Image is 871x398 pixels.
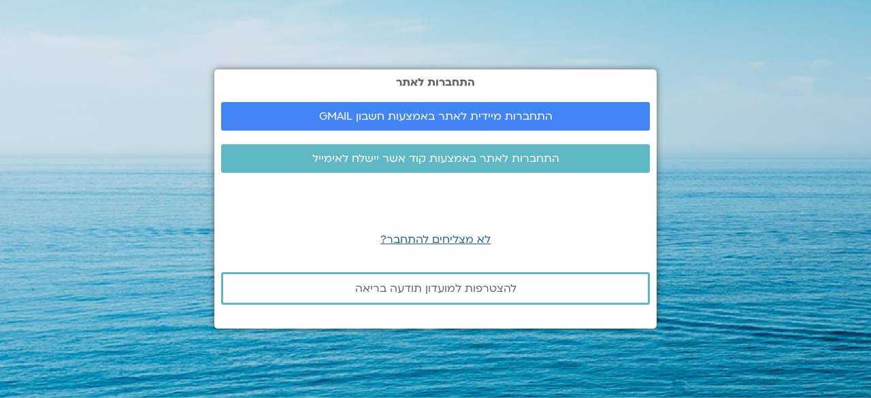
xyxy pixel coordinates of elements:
[312,152,559,165] span: התחברות לאתר באמצעות קוד אשר יישלח לאימייל
[319,110,553,122] span: התחברות מיידית לאתר באמצעות חשבון GMAIL
[221,144,650,173] a: התחברות לאתר באמצעות קוד אשר יישלח לאימייל
[221,76,650,88] h2: התחברות לאתר
[380,232,491,247] a: לא מצליחים להתחבר?
[221,102,650,131] a: התחברות מיידית לאתר באמצעות חשבון GMAIL
[355,282,516,295] span: להצטרפות למועדון תודעה בריאה
[221,272,650,305] a: להצטרפות למועדון תודעה בריאה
